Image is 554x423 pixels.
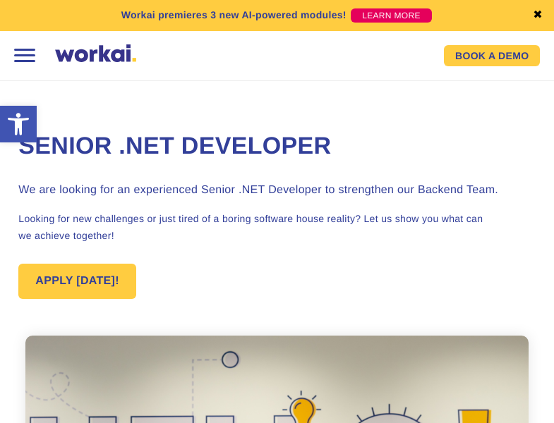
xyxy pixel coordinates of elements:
[18,130,535,163] h1: Senior .NET Developer
[18,210,535,244] p: Looking for new challenges or just tired of a boring software house reality? Let us show you what...
[18,182,535,199] h3: We are looking for an experienced Senior .NET Developer to strengthen our Backend Team.
[444,45,540,66] a: BOOK A DEMO
[351,8,432,23] a: LEARN MORE
[18,264,136,299] a: APPLY [DATE]!
[121,8,347,23] p: Workai premieres 3 new AI-powered modules!
[533,10,543,21] a: ✖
